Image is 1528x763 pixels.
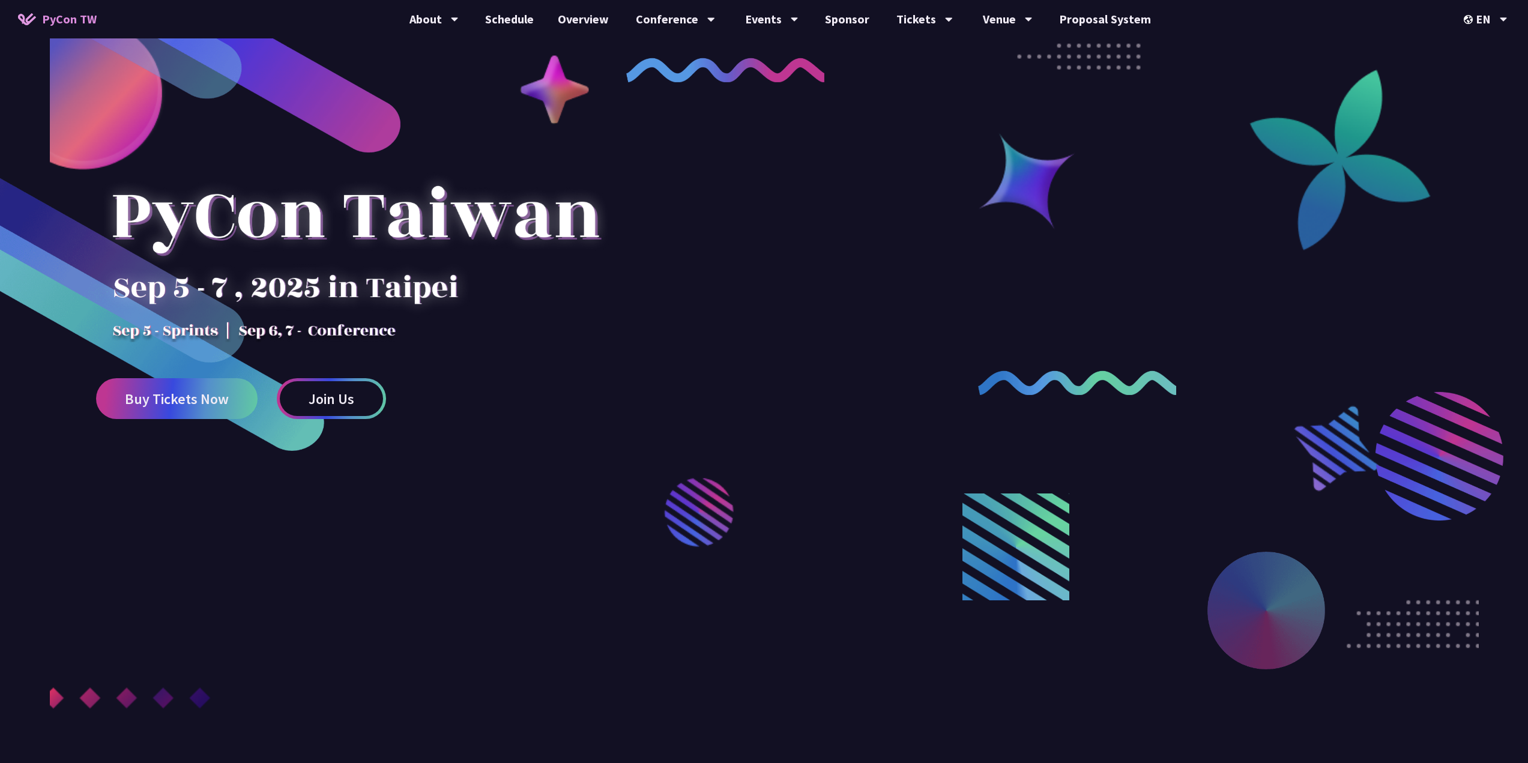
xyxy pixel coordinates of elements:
[125,391,229,406] span: Buy Tickets Now
[96,378,258,419] a: Buy Tickets Now
[1464,15,1476,24] img: Locale Icon
[277,378,386,419] a: Join Us
[626,58,825,82] img: curly-1.ebdbada.png
[978,370,1177,395] img: curly-2.e802c9f.png
[42,10,97,28] span: PyCon TW
[18,13,36,25] img: Home icon of PyCon TW 2025
[6,4,109,34] a: PyCon TW
[309,391,354,406] span: Join Us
